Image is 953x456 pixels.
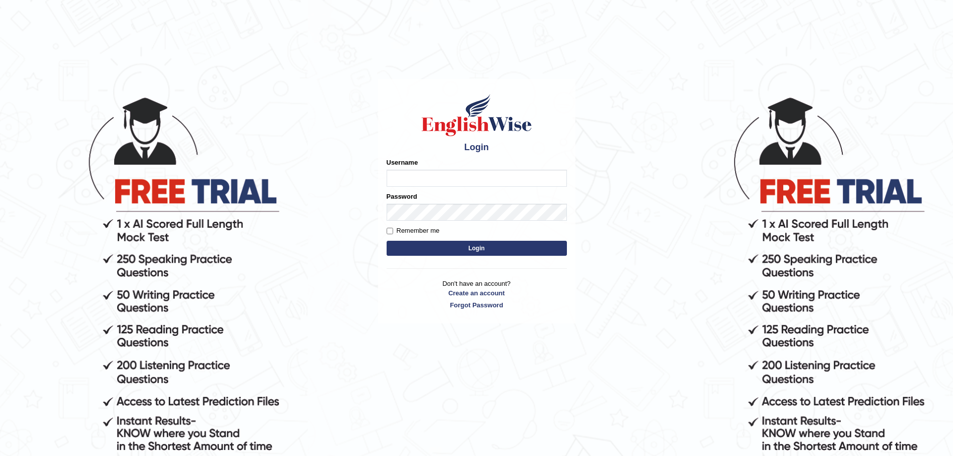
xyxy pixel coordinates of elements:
p: Don't have an account? [387,279,567,310]
a: Create an account [387,288,567,298]
button: Login [387,241,567,256]
img: Logo of English Wise sign in for intelligent practice with AI [420,93,534,138]
label: Remember me [387,226,440,236]
h4: Login [387,143,567,153]
label: Username [387,158,418,167]
label: Password [387,192,417,201]
input: Remember me [387,228,393,234]
a: Forgot Password [387,300,567,310]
